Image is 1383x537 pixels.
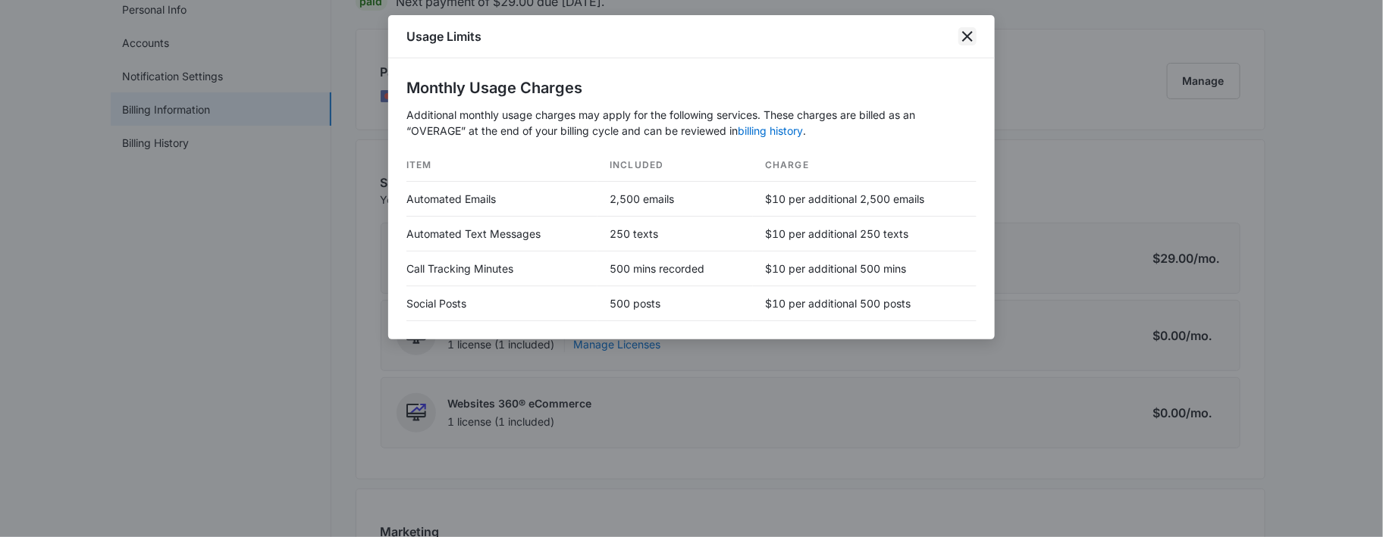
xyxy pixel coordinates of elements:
[406,76,977,99] h2: Monthly Usage Charges
[958,27,977,45] button: close
[738,124,803,137] a: billing history
[406,286,597,321] td: Social Posts
[406,149,597,182] th: Item
[406,107,977,139] p: Additional monthly usage charges may apply for the following services. These charges are billed a...
[753,286,977,321] td: $10 per additional 500 posts
[597,251,753,286] td: 500 mins recorded
[406,251,597,286] td: Call Tracking Minutes
[753,149,977,182] th: Charge
[597,149,753,182] th: Included
[597,182,753,217] td: 2,500 emails
[406,27,481,45] h1: Usage Limits
[597,217,753,251] td: 250 texts
[753,251,977,286] td: $10 per additional 500 mins
[753,217,977,251] td: $10 per additional 250 texts
[597,286,753,321] td: 500 posts
[406,217,597,251] td: Automated Text Messages
[406,182,597,217] td: Automated Emails
[753,182,977,217] td: $10 per additional 2,500 emails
